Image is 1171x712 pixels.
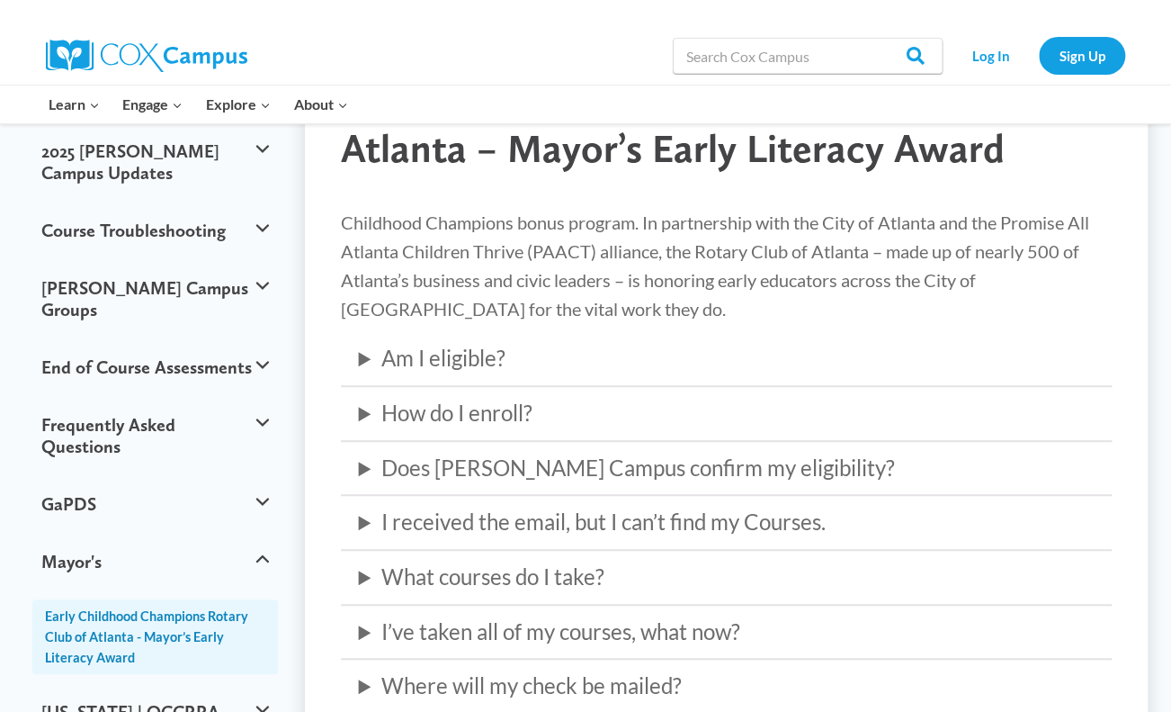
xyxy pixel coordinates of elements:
button: 2025 [PERSON_NAME] Campus Updates [32,122,278,202]
button: Child menu of Explore [194,86,282,123]
button: Frequently Asked Questions [32,396,278,475]
summary: I received the email, but I can’t find my Courses. [359,505,1095,540]
summary: Where will my check be mailed? [359,669,1095,704]
button: Child menu of Engage [112,86,195,123]
a: Early Childhood Champions Rotary Club of Atlanta - Mayor’s Early Literacy Award [32,599,278,675]
span: Early Childhood Champions Rotary Club of Atlanta – Mayor’s Early Literacy Award [341,77,1077,172]
img: Cox Campus [46,40,247,72]
summary: Am I eligible? [359,341,1095,376]
a: Log In [952,37,1030,74]
input: Search Cox Campus [673,38,943,74]
button: End of Course Assessments [32,338,278,396]
summary: What courses do I take? [359,560,1095,595]
button: [PERSON_NAME] Campus Groups [32,259,278,338]
nav: Secondary Navigation [952,37,1125,74]
button: Child menu of About [282,86,360,123]
button: Course Troubleshooting [32,202,278,259]
summary: Does [PERSON_NAME] Campus confirm my eligibility? [359,451,1095,486]
a: Sign Up [1039,37,1125,74]
nav: Primary Navigation [37,86,359,123]
p: Childhood Champions bonus program. In partnership with the City of Atlanta and the Promise All At... [341,208,1113,323]
button: Mayor's [32,533,278,590]
button: Child menu of Learn [37,86,112,123]
button: GaPDS [32,475,278,533]
summary: I’ve taken all of my courses, what now? [359,615,1095,650]
summary: How do I enroll? [359,396,1095,431]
